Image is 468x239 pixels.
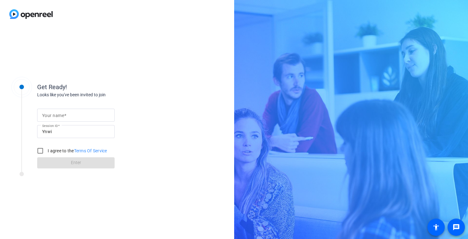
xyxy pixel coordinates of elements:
a: Terms Of Service [74,148,107,153]
mat-label: Your name [42,113,64,118]
mat-icon: accessibility [432,224,440,231]
label: I agree to the [46,148,107,154]
mat-label: Session ID [42,124,58,128]
div: Get Ready! [37,82,161,92]
div: Looks like you've been invited to join [37,92,161,98]
mat-icon: message [453,224,460,231]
